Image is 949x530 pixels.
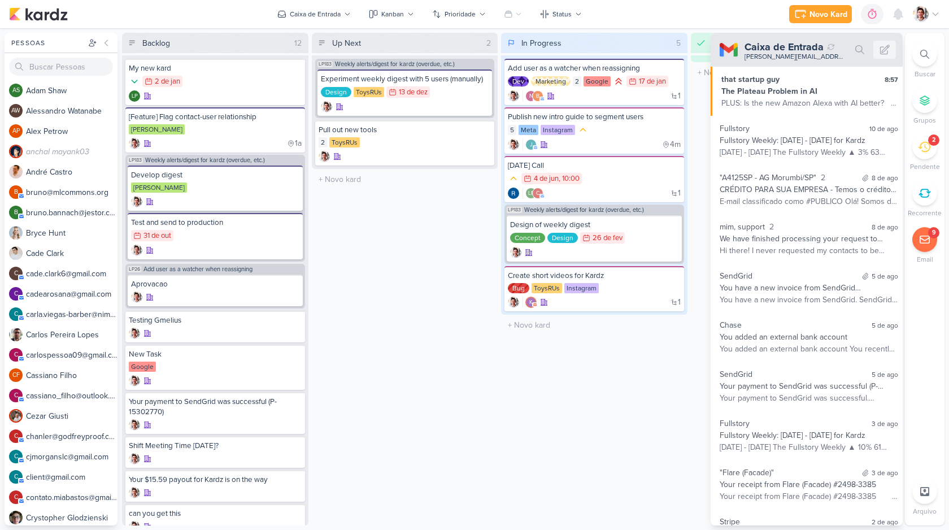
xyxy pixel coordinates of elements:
div: último check-in há 4 meses [662,139,681,150]
p: c [536,191,539,197]
div: 3 de ago [872,468,898,478]
div: A d a m S h a w [26,85,117,97]
div: a n c h a l m a y a n k 0 3 [26,146,117,158]
div: C r y s t o p h e r G l o d z i e n s k i [26,512,117,524]
span: 1 [678,298,681,306]
p: Grupos [913,115,936,125]
div: "A4125SP - AG Morumbi/SP" [720,172,816,184]
div: 5 de ago [872,320,898,331]
img: Lucas Pessoa [129,453,140,464]
img: Carlos Pereira Lopes [9,328,23,341]
div: You have a new invoice from SendGrid (INV16610571) [720,282,898,294]
div: c l i e n t @ g m a i l . c o m [26,471,117,483]
div: c a d e . c l a r k 6 @ g m a i l . c o m [26,268,117,280]
p: c [14,433,18,440]
div: c a s s i a n o _ f i l h o @ o u t l o o k . c o m [26,390,117,402]
div: Shift Meeting Time Today? [129,441,302,451]
div: Publish new intro guide to segment users [508,112,681,122]
div: c o n t a t o . m i a b a s t o s @ g m a i l . c o m [26,492,117,503]
img: Lucas Pessoa [131,196,142,207]
div: 2 [573,76,581,86]
p: AP [12,128,20,134]
div: cjmorganslc@gmail.com [9,450,23,463]
p: c [14,474,18,480]
div: Pessoas [9,38,86,48]
div: Criador(a): Lucas Pessoa [510,247,521,258]
div: 5 [672,37,685,49]
div: cassiano_filho@outlook.com [9,389,23,402]
div: 10 de ago [869,124,898,134]
div: 13 de dez [399,89,428,96]
img: Lucas Pessoa [129,375,140,386]
div: B r y c e H u n t [26,227,117,239]
div: Experiment weekly digest with 5 users (manually) [321,74,489,84]
span: LP26 [128,266,141,272]
div: Fullstory [720,418,750,429]
img: Lucas Pessoa [129,328,140,339]
img: Lucas Pessoa [319,151,330,162]
div: Prioridade Baixa [129,76,140,87]
div: bruno.bannach@jestor.com [9,206,23,219]
div: Bug [508,283,529,293]
img: Gmail [720,43,738,57]
img: Cade Clark [9,246,23,260]
img: Lucas Pessoa [508,297,519,308]
div: cadearosana@gmail.com [9,287,23,301]
p: b [14,189,18,196]
p: k [529,300,533,306]
div: 5 [508,125,516,135]
div: We have finished processing your request to delete all contacts [720,233,898,245]
div: Cassiano Filho [9,368,23,382]
div: b r u n o @ m l c o m m o n s . o r g [26,186,117,198]
div: Your receipt from Flare (Facade) #2498-3385 [720,479,898,490]
div: Criador(a): Lucas Pessoa [508,139,519,150]
div: c a r l o s p e s s o a 0 9 @ g m a i l . c o m [26,349,117,361]
div: mim, support [720,221,765,233]
p: j [530,142,533,148]
div: Hi there! I never requested my contacts to be deleted. Could you tell me how this happened? Thank... [720,245,898,257]
div: A l e s s a n d r o W a t a n a b e [26,105,117,117]
img: Lucas Pessoa [129,419,140,431]
div: Alessandro Watanabe [9,104,23,118]
img: André Castro [9,165,23,179]
div: Dev [508,76,529,86]
div: Your payment to SendGrid was successful. SendGrid Your payment to SendGrid was successful. We're ... [720,392,898,404]
div: "Flare (Facade)" [720,467,774,479]
div: Novo Kard [809,8,847,20]
div: carlospessoa09@gmail.com [9,348,23,362]
p: LP [132,94,138,99]
p: CF [12,372,20,379]
input: + Novo kard [503,317,685,333]
div: Sync [827,43,835,51]
div: [DATE] - [DATE] The Fullstory Weekly ▲ 3% 63 Visitor count ▲ 3% 58 Avg num events ▲ 3% 3m avg act... [720,146,898,158]
li: Ctrl + F [905,42,944,79]
div: Stripe [720,516,740,528]
img: Crystopher Glodzienski [9,511,23,524]
div: Prioridade Média [508,173,519,184]
p: Pendente [910,162,940,172]
div: Colaboradores: nathanw@mlcommons.org, bruno@mlcommons.org [523,90,543,102]
span: Weekly alerts/digest for kardz (overdue, etc.) [145,157,265,163]
div: 8 de ago [872,222,898,232]
div: C a d e C l a r k [26,247,117,259]
div: ToysRUs [532,283,562,293]
span: LP183 [507,207,522,213]
div: Google [129,362,156,372]
div: 31 de out [143,232,171,240]
img: Lucas Pessoa [508,90,519,102]
div: 2 [482,37,495,49]
div: C e z a r G i u s t i [26,410,117,422]
div: chanler@godfreyproof.com [532,188,543,199]
div: Criador(a): Robert Weigel [508,188,519,199]
span: Weekly alerts/digest for kardz (overdue, etc.) [524,207,644,213]
div: Criador(a): Lucas Pessoa [508,90,519,102]
input: + Novo kard [693,64,875,81]
div: Criador(a): Lucas Pessoa [129,375,140,386]
div: nathanw@mlcommons.org [525,90,537,102]
p: c [14,352,18,358]
div: Create short videos for Kardz [508,271,681,281]
p: c [14,271,18,277]
input: + Novo kard [314,171,496,188]
div: Google [584,76,611,86]
div: Instagram [564,283,599,293]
